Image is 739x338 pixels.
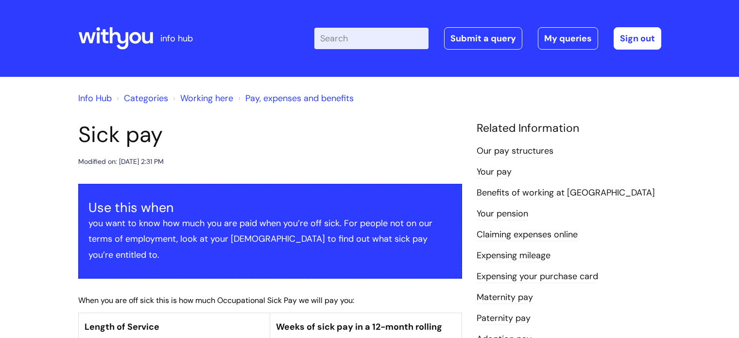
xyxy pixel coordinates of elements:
[444,27,522,50] a: Submit a query
[538,27,598,50] a: My queries
[88,215,452,263] p: you want to know how much you are paid when you’re off sick. For people not on our terms of emplo...
[78,156,164,168] div: Modified on: [DATE] 2:31 PM
[477,229,578,241] a: Claiming expenses online
[78,122,462,148] h1: Sick pay
[314,27,661,50] div: | -
[477,187,655,199] a: Benefits of working at [GEOGRAPHIC_DATA]
[477,122,661,135] h4: Related Information
[477,166,512,178] a: Your pay
[477,312,531,325] a: Paternity pay
[477,208,528,220] a: Your pension
[477,270,598,283] a: Expensing your purchase card
[614,27,661,50] a: Sign out
[245,92,354,104] a: Pay, expenses and benefits
[236,90,354,106] li: Pay, expenses and benefits
[477,249,550,262] a: Expensing mileage
[477,291,533,304] a: Maternity pay
[171,90,233,106] li: Working here
[78,92,112,104] a: Info Hub
[477,145,553,158] a: Our pay structures
[180,92,233,104] a: Working here
[88,200,452,215] h3: Use this when
[78,295,354,305] span: When you are off sick this is how much Occupational Sick Pay we will pay you:
[314,28,429,49] input: Search
[160,31,193,46] p: info hub
[114,90,168,106] li: Solution home
[124,92,168,104] a: Categories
